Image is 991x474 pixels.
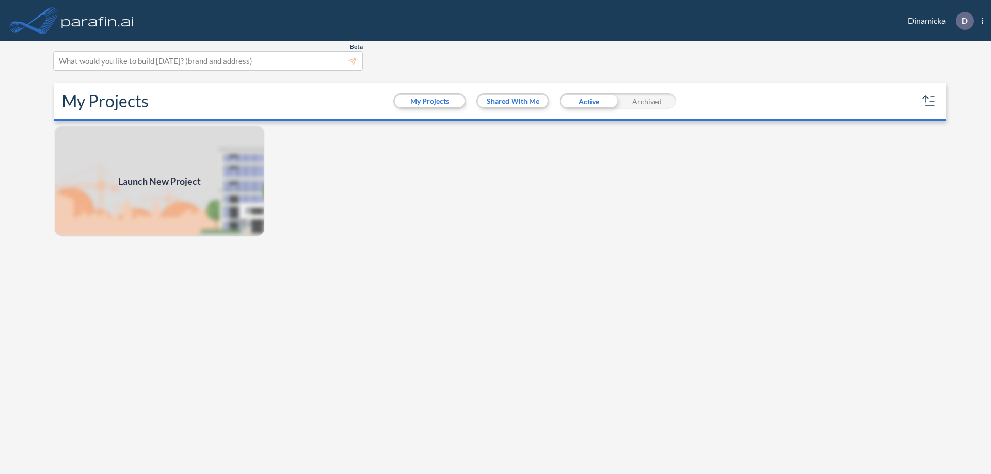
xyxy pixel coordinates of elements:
[921,93,937,109] button: sort
[62,91,149,111] h2: My Projects
[59,10,136,31] img: logo
[962,16,968,25] p: D
[118,174,201,188] span: Launch New Project
[395,95,465,107] button: My Projects
[478,95,548,107] button: Shared With Me
[54,125,265,237] a: Launch New Project
[350,43,363,51] span: Beta
[618,93,676,109] div: Archived
[892,12,983,30] div: Dinamicka
[54,125,265,237] img: add
[560,93,618,109] div: Active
